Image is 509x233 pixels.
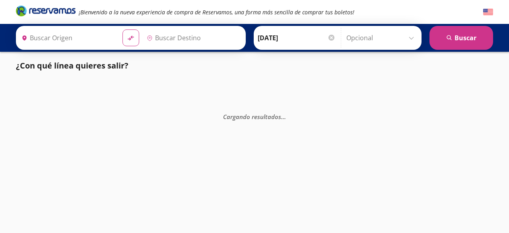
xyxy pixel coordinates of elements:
[346,28,418,48] input: Opcional
[144,28,241,48] input: Buscar Destino
[258,28,336,48] input: Elegir Fecha
[16,5,76,17] i: Brand Logo
[284,112,286,120] span: .
[429,26,493,50] button: Buscar
[483,7,493,17] button: English
[16,5,76,19] a: Brand Logo
[18,28,116,48] input: Buscar Origen
[16,60,128,72] p: ¿Con qué línea quieres salir?
[79,8,354,16] em: ¡Bienvenido a la nueva experiencia de compra de Reservamos, una forma más sencilla de comprar tus...
[223,112,286,120] em: Cargando resultados
[283,112,284,120] span: .
[281,112,283,120] span: .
